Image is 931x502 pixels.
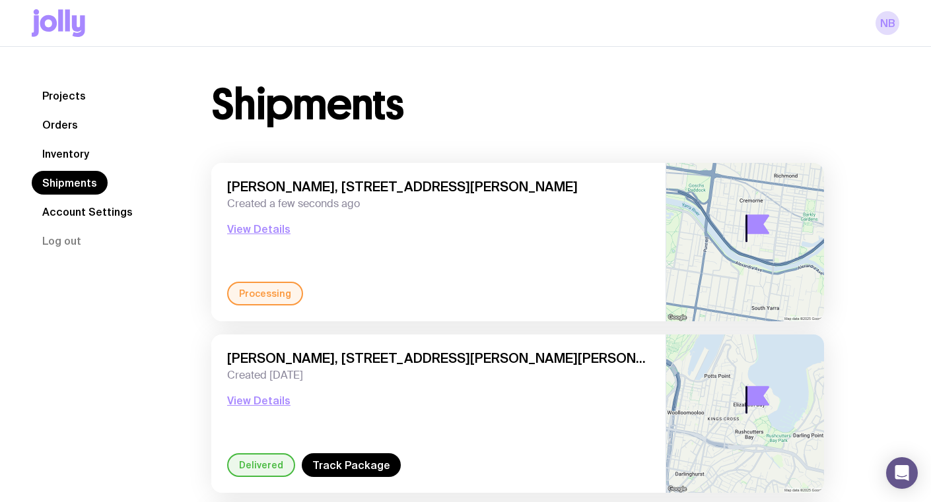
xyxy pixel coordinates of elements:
[227,282,303,305] div: Processing
[227,392,291,408] button: View Details
[32,84,96,108] a: Projects
[302,453,401,477] a: Track Package
[666,334,824,493] img: staticmap
[886,457,918,489] div: Open Intercom Messenger
[32,200,143,224] a: Account Settings
[666,163,824,321] img: staticmap
[227,453,295,477] div: Delivered
[227,197,650,210] span: Created a few seconds ago
[227,221,291,237] button: View Details
[211,84,403,126] h1: Shipments
[876,11,899,35] a: NB
[32,229,92,253] button: Log out
[32,171,108,195] a: Shipments
[227,350,650,366] span: [PERSON_NAME], [STREET_ADDRESS][PERSON_NAME][PERSON_NAME]
[32,113,88,137] a: Orders
[32,142,100,166] a: Inventory
[227,369,650,382] span: Created [DATE]
[227,179,650,195] span: [PERSON_NAME], [STREET_ADDRESS][PERSON_NAME]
